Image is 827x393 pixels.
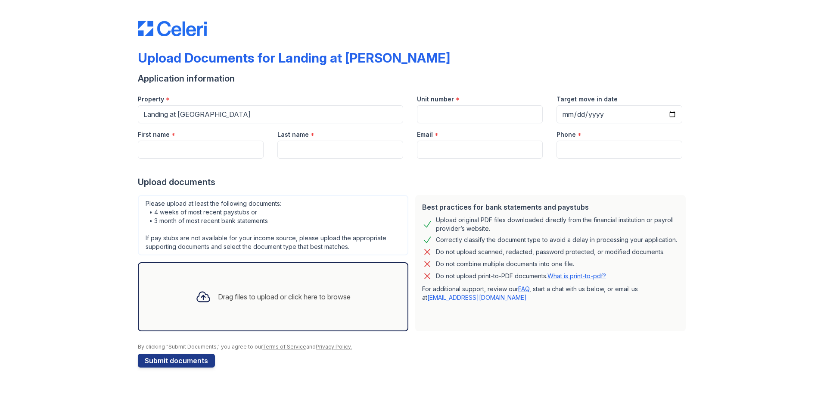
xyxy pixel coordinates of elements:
[436,259,574,269] div: Do not combine multiple documents into one file.
[436,272,606,280] p: Do not upload print-to-PDF documents.
[138,176,689,188] div: Upload documents
[417,95,454,104] label: Unit number
[262,343,306,350] a: Terms of Service
[138,72,689,85] div: Application information
[436,247,665,257] div: Do not upload scanned, redacted, password protected, or modified documents.
[417,130,433,139] label: Email
[518,285,529,292] a: FAQ
[316,343,352,350] a: Privacy Policy.
[138,354,215,368] button: Submit documents
[547,272,606,280] a: What is print-to-pdf?
[422,202,679,212] div: Best practices for bank statements and paystubs
[557,130,576,139] label: Phone
[422,285,679,302] p: For additional support, review our , start a chat with us below, or email us at
[138,343,689,350] div: By clicking "Submit Documents," you agree to our and
[557,95,618,104] label: Target move in date
[218,292,351,302] div: Drag files to upload or click here to browse
[436,216,679,233] div: Upload original PDF files downloaded directly from the financial institution or payroll provider’...
[138,50,450,66] div: Upload Documents for Landing at [PERSON_NAME]
[427,294,527,301] a: [EMAIL_ADDRESS][DOMAIN_NAME]
[138,21,207,36] img: CE_Logo_Blue-a8612792a0a2168367f1c8372b55b34899dd931a85d93a1a3d3e32e68fde9ad4.png
[138,130,170,139] label: First name
[138,195,408,255] div: Please upload at least the following documents: • 4 weeks of most recent paystubs or • 3 month of...
[436,235,677,245] div: Correctly classify the document type to avoid a delay in processing your application.
[277,130,309,139] label: Last name
[138,95,164,104] label: Property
